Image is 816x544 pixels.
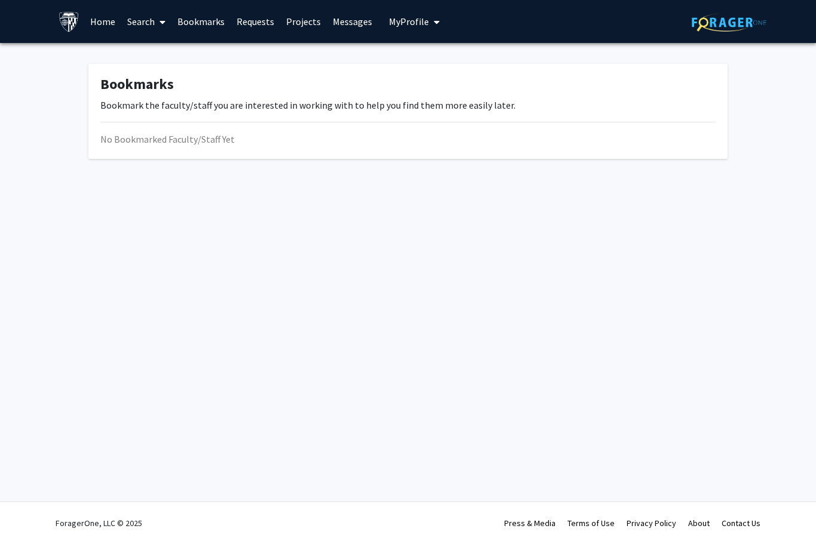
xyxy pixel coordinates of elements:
a: Search [121,1,171,42]
a: Projects [280,1,327,42]
a: Privacy Policy [627,518,676,528]
div: ForagerOne, LLC © 2025 [56,502,142,544]
a: Messages [327,1,378,42]
div: No Bookmarked Faculty/Staff Yet [100,132,716,146]
a: About [688,518,710,528]
iframe: Chat [9,490,51,535]
img: ForagerOne Logo [692,13,766,32]
a: Requests [231,1,280,42]
a: Home [84,1,121,42]
a: Press & Media [504,518,556,528]
img: Johns Hopkins University Logo [59,11,79,32]
h1: Bookmarks [100,76,716,93]
span: My Profile [389,16,429,27]
a: Contact Us [722,518,760,528]
a: Terms of Use [567,518,615,528]
p: Bookmark the faculty/staff you are interested in working with to help you find them more easily l... [100,98,716,112]
a: Bookmarks [171,1,231,42]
